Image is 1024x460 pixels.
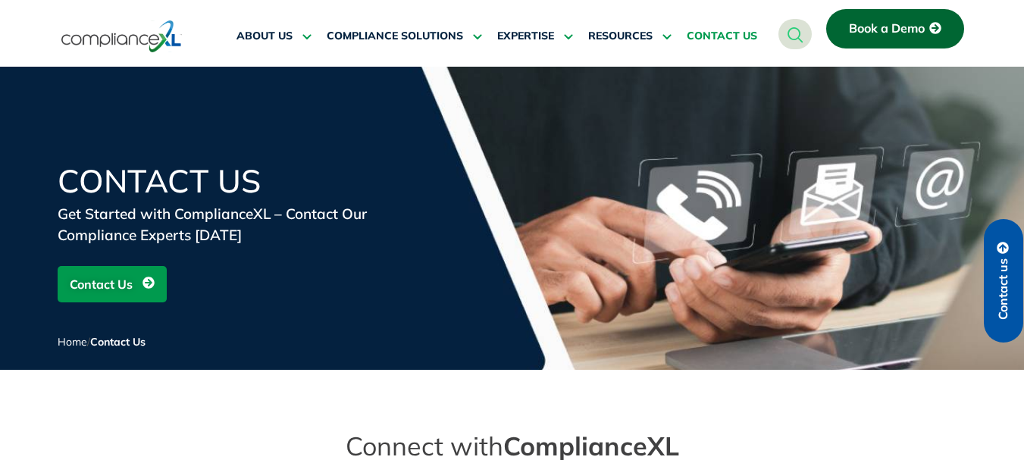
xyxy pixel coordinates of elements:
div: Get Started with ComplianceXL – Contact Our Compliance Experts [DATE] [58,203,421,246]
a: RESOURCES [588,18,672,55]
span: EXPERTISE [497,30,554,43]
a: Home [58,335,87,349]
span: RESOURCES [588,30,653,43]
span: COMPLIANCE SOLUTIONS [327,30,463,43]
span: / [58,335,146,349]
span: CONTACT US [687,30,757,43]
a: navsearch-button [778,19,812,49]
h1: Contact Us [58,165,421,197]
span: Book a Demo [849,22,925,36]
a: Book a Demo [826,9,964,49]
span: ABOUT US [236,30,293,43]
a: Contact Us [58,266,167,302]
img: logo-one.svg [61,19,182,54]
span: Contact Us [90,335,146,349]
a: ABOUT US [236,18,312,55]
a: Contact us [984,219,1023,343]
a: EXPERTISE [497,18,573,55]
a: CONTACT US [687,18,757,55]
span: Contact us [997,258,1010,320]
span: Contact Us [70,270,133,299]
a: COMPLIANCE SOLUTIONS [327,18,482,55]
